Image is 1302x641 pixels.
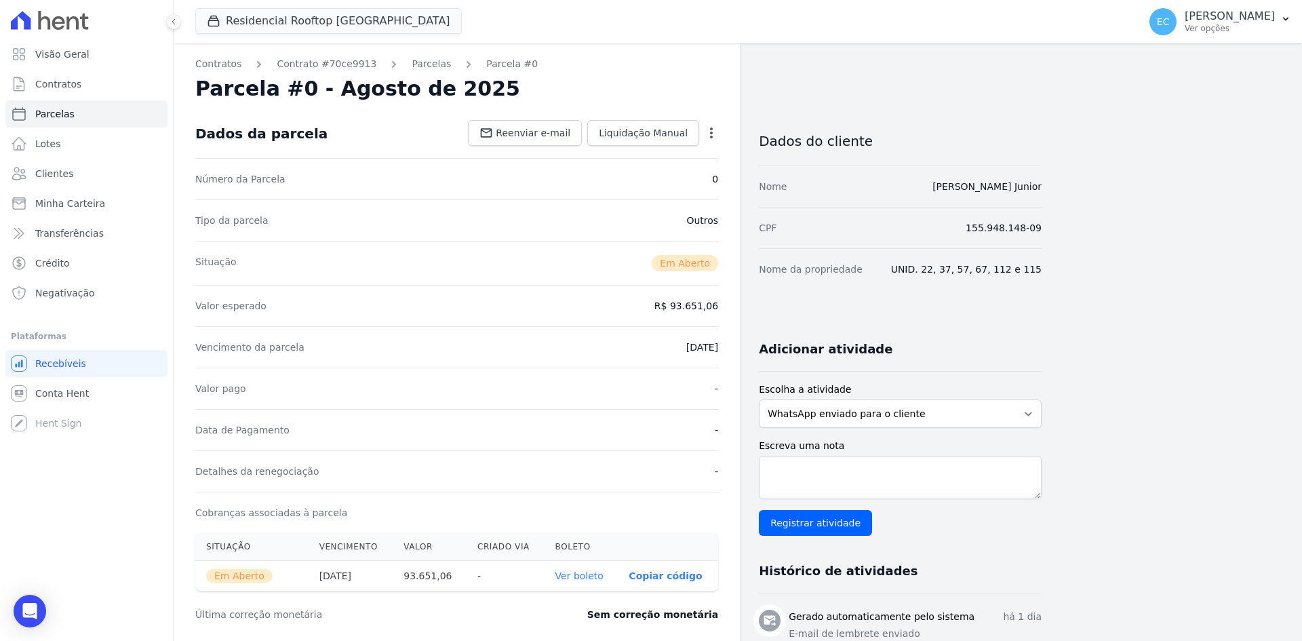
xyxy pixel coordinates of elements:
[5,250,167,277] a: Crédito
[555,570,604,581] a: Ver boleto
[5,380,167,407] a: Conta Hent
[467,533,545,561] th: Criado via
[759,221,776,235] dt: CPF
[759,510,872,536] input: Registrar atividade
[11,328,162,345] div: Plataformas
[891,263,1042,276] dd: UNID. 22, 37, 57, 67, 112 e 115
[35,357,86,370] span: Recebíveis
[629,570,702,581] button: Copiar código
[35,77,81,91] span: Contratos
[195,341,304,354] dt: Vencimento da parcela
[759,383,1042,397] label: Escolha a atividade
[5,190,167,217] a: Minha Carteira
[467,561,545,591] th: -
[195,125,328,142] div: Dados da parcela
[195,214,269,227] dt: Tipo da parcela
[1185,9,1275,23] p: [PERSON_NAME]
[5,41,167,68] a: Visão Geral
[5,350,167,377] a: Recebíveis
[715,382,718,395] dd: -
[309,533,393,561] th: Vencimento
[789,627,1042,641] p: E-mail de lembrete enviado
[35,387,89,400] span: Conta Hent
[759,563,918,579] h3: Histórico de atividades
[393,561,467,591] th: 93.651,06
[715,423,718,437] dd: -
[195,57,718,71] nav: Breadcrumb
[5,100,167,128] a: Parcelas
[654,299,718,313] dd: R$ 93.651,06
[195,8,462,34] button: Residencial Rooftop [GEOGRAPHIC_DATA]
[652,255,718,271] span: Em Aberto
[5,160,167,187] a: Clientes
[759,439,1042,453] label: Escreva uma nota
[686,341,718,354] dd: [DATE]
[195,299,267,313] dt: Valor esperado
[206,569,273,583] span: Em Aberto
[277,57,376,71] a: Contrato #70ce9913
[309,561,393,591] th: [DATE]
[412,57,451,71] a: Parcelas
[486,57,538,71] a: Parcela #0
[5,71,167,98] a: Contratos
[966,221,1042,235] dd: 155.948.148-09
[599,126,688,140] span: Liquidação Manual
[35,227,104,240] span: Transferências
[5,220,167,247] a: Transferências
[587,120,699,146] a: Liquidação Manual
[35,197,105,210] span: Minha Carteira
[1003,610,1042,624] p: há 1 dia
[496,126,570,140] span: Reenviar e-mail
[468,120,582,146] a: Reenviar e-mail
[393,533,467,561] th: Valor
[715,465,718,478] dd: -
[14,595,46,627] div: Open Intercom Messenger
[195,77,520,101] h2: Parcela #0 - Agosto de 2025
[587,608,718,621] dd: Sem correção monetária
[759,180,787,193] dt: Nome
[759,133,1042,149] h3: Dados do cliente
[1139,3,1302,41] button: EC [PERSON_NAME] Ver opções
[1185,23,1275,34] p: Ver opções
[1157,17,1170,26] span: EC
[5,279,167,307] a: Negativação
[195,423,290,437] dt: Data de Pagamento
[35,47,90,61] span: Visão Geral
[35,137,61,151] span: Lotes
[35,256,70,270] span: Crédito
[195,172,285,186] dt: Número da Parcela
[789,610,974,624] h3: Gerado automaticamente pelo sistema
[712,172,718,186] dd: 0
[5,130,167,157] a: Lotes
[35,167,73,180] span: Clientes
[35,107,75,121] span: Parcelas
[195,465,319,478] dt: Detalhes da renegociação
[932,181,1042,192] a: [PERSON_NAME] Junior
[759,341,892,357] h3: Adicionar atividade
[686,214,718,227] dd: Outros
[195,506,347,520] dt: Cobranças associadas à parcela
[35,286,95,300] span: Negativação
[195,382,246,395] dt: Valor pago
[195,608,505,621] dt: Última correção monetária
[195,57,241,71] a: Contratos
[545,533,618,561] th: Boleto
[759,263,863,276] dt: Nome da propriedade
[195,255,237,271] dt: Situação
[195,533,309,561] th: Situação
